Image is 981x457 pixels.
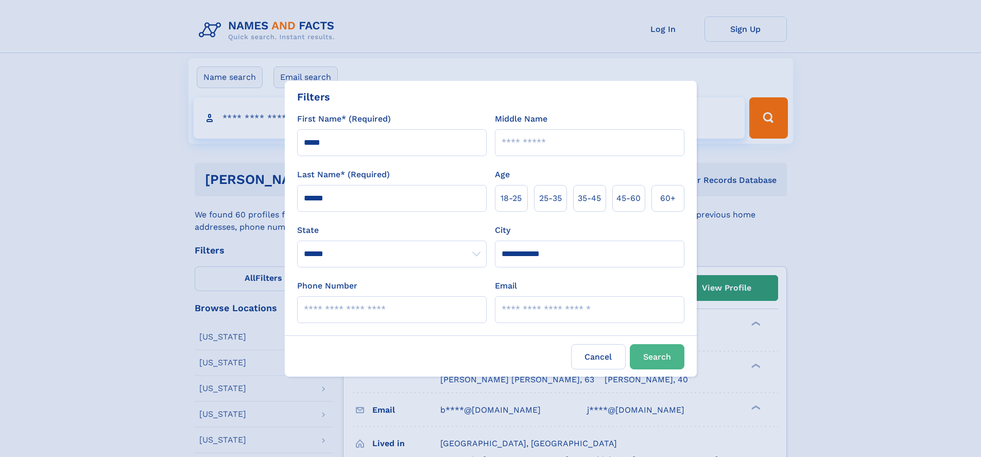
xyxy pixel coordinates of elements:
[630,344,684,369] button: Search
[660,192,676,205] span: 60+
[578,192,601,205] span: 35‑45
[495,224,510,236] label: City
[297,89,330,105] div: Filters
[616,192,641,205] span: 45‑60
[495,280,517,292] label: Email
[539,192,562,205] span: 25‑35
[297,224,487,236] label: State
[495,113,547,125] label: Middle Name
[501,192,522,205] span: 18‑25
[571,344,626,369] label: Cancel
[297,113,391,125] label: First Name* (Required)
[495,168,510,181] label: Age
[297,168,390,181] label: Last Name* (Required)
[297,280,357,292] label: Phone Number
